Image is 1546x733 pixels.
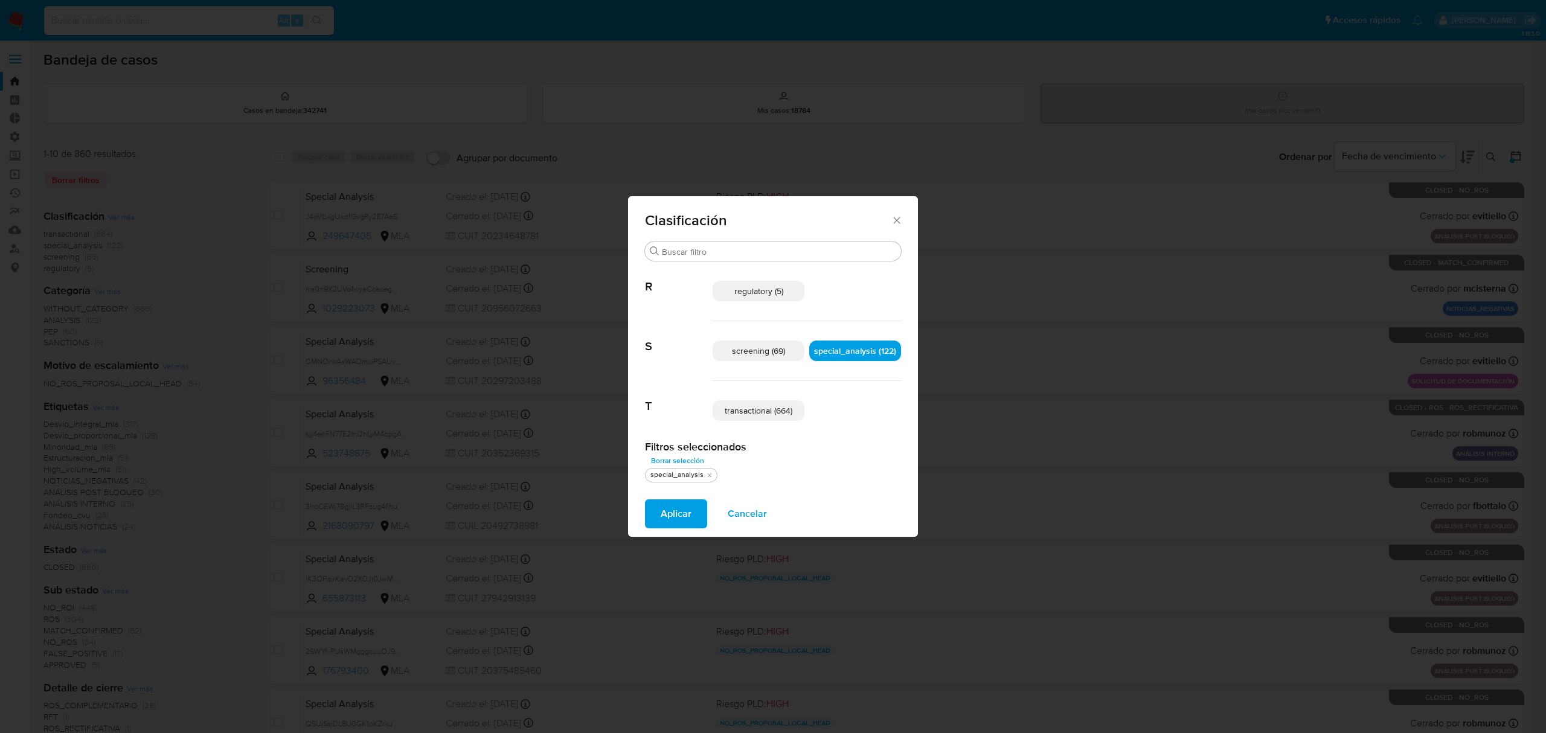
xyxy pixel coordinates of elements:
[814,345,896,357] span: special_analysis (122)
[645,440,901,453] h2: Filtros seleccionados
[712,499,783,528] button: Cancelar
[713,400,804,421] div: transactional (664)
[651,455,704,467] span: Borrar selección
[662,246,896,257] input: Buscar filtro
[661,501,691,527] span: Aplicar
[650,246,659,256] button: Buscar
[734,285,783,297] span: regulatory (5)
[713,281,804,301] div: regulatory (5)
[645,213,891,228] span: Clasificación
[645,381,713,414] span: T
[891,214,902,225] button: Cerrar
[705,470,714,480] button: quitar special_analysis
[725,405,792,417] span: transactional (664)
[809,341,901,361] div: special_analysis (122)
[732,345,785,357] span: screening (69)
[648,470,706,480] div: special_analysis
[713,341,804,361] div: screening (69)
[645,499,707,528] button: Aplicar
[728,501,767,527] span: Cancelar
[645,261,713,294] span: R
[645,321,713,354] span: S
[645,453,710,468] button: Borrar selección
